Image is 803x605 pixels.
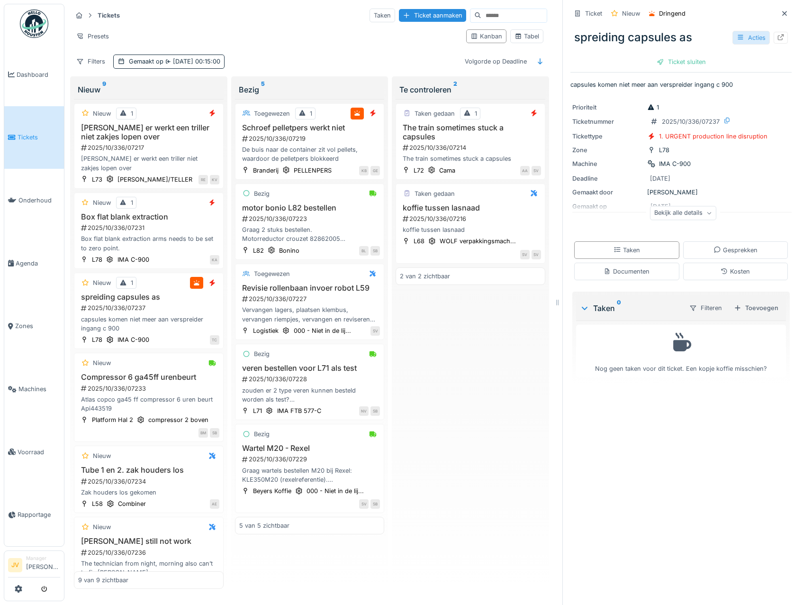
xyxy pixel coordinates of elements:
div: Bezig [254,430,270,439]
span: Tickets [18,133,60,142]
div: SB [370,406,380,416]
div: AA [520,166,530,175]
div: Beyers Koffie [253,486,291,495]
a: Machines [4,357,64,421]
div: Bonino [279,246,299,255]
div: 1 [131,109,133,118]
div: SB [370,499,380,509]
div: L72 [414,166,424,175]
div: Taken gedaan [415,109,455,118]
div: Nieuw [93,451,111,460]
div: RE [198,175,208,184]
div: 000 - Niet in de lij... [307,486,364,495]
div: Box flat blank extraction arms needs to be set to zero point. [78,234,219,252]
div: Graag 2 stuks bestellen. Motorreductor crouzet 82862005 [URL][DOMAIN_NAME] op vraag van [PERSON_N... [239,225,380,243]
h3: koffie tussen lasnaad [400,203,541,212]
div: L78 [92,255,102,264]
h3: Box flat blank extraction [78,212,219,221]
div: Kosten [721,267,750,276]
div: Nieuw [93,358,111,367]
sup: 5 [261,84,265,95]
div: SV [532,166,541,175]
div: 2025/10/336/07237 [80,303,219,312]
div: 2025/10/336/07216 [402,214,541,223]
div: 2 van 2 zichtbaar [400,272,450,281]
a: Tickets [4,106,64,169]
div: Atlas copco ga45 ff compressor 6 uren beurt Api443519 [78,395,219,413]
div: L71 [253,406,262,415]
p: capsules komen niet meer aan verspreider ingang c 900 [570,80,792,89]
a: JV Manager[PERSON_NAME] [8,555,60,577]
h3: [PERSON_NAME] er werkt een triller niet zakjes lopen over [78,123,219,141]
div: Branderij [253,166,279,175]
h3: The train sometimes stuck a capsules [400,123,541,141]
div: IMA C-900 [659,159,691,168]
div: Documenten [604,267,650,276]
div: SB [210,428,219,438]
a: Voorraad [4,421,64,484]
div: 2025/10/336/07234 [80,477,219,486]
div: L58 [92,499,103,508]
div: SB [370,246,380,256]
div: GE [370,166,380,175]
div: 000 - Niet in de lij... [294,326,351,335]
div: zouden er 2 type veren kunnen besteld worden als test? T42361G x2 T42602D x2 Niko [239,386,380,404]
h3: [PERSON_NAME] still not work [78,537,219,546]
h3: spreiding capsules as [78,293,219,302]
div: Dringend [659,9,686,18]
div: SV [532,250,541,259]
div: Taken gedaan [415,189,455,198]
div: Ticket sluiten [653,55,710,68]
div: [PERSON_NAME] [572,188,790,197]
div: Taken [614,246,640,255]
div: NV [359,406,369,416]
h3: Schroef pelletpers werkt niet [239,123,380,132]
div: 2025/10/336/07237 [662,117,720,126]
div: SV [520,250,530,259]
div: L78 [92,335,102,344]
div: Nieuw [93,198,111,207]
div: Bezig [254,349,270,358]
div: 1 [131,198,133,207]
div: SV [370,326,380,336]
div: PELLENPERS [294,166,332,175]
div: De buis naar de container zit vol pellets, waardoor de pelletpers blokkeerd [239,145,380,163]
div: Gesprekken [713,246,758,255]
div: Combiner [118,499,146,508]
a: Agenda [4,232,64,295]
div: Nieuw [93,522,111,532]
span: [DATE] 00:15:00 [163,58,220,65]
div: 2025/10/336/07229 [241,455,380,464]
span: Zones [15,321,60,330]
sup: 0 [617,302,621,314]
div: Platform Hal 2 [92,415,133,424]
div: Taken [370,9,395,22]
h3: veren bestellen voor L71 als test [239,364,380,373]
a: Dashboard [4,43,64,106]
div: L73 [92,175,102,184]
div: Presets [72,29,113,43]
div: Bekijk alle details [650,206,716,220]
div: compressor 2 boven [148,415,208,424]
div: Machine [572,159,643,168]
div: IMA C-900 [117,255,149,264]
div: Nieuw [622,9,640,18]
div: Nog geen taken voor dit ticket. Een kopje koffie misschien? [582,329,780,373]
div: 2025/10/336/07227 [241,294,380,303]
div: KA [210,255,219,265]
a: Zones [4,295,64,358]
div: KV [210,175,219,184]
div: KB [359,166,369,175]
div: Zak houders los gekomen [78,488,219,497]
div: BL [359,246,369,256]
div: L82 [253,246,264,255]
div: Bezig [239,84,381,95]
div: 2025/10/336/07231 [80,223,219,232]
div: Toevoegen [730,302,782,314]
h3: motor bonio L82 bestellen [239,203,380,212]
sup: 2 [453,84,457,95]
li: JV [8,558,22,572]
div: IMA C-900 [117,335,149,344]
div: Taken [580,302,681,314]
div: Nieuw [78,84,220,95]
